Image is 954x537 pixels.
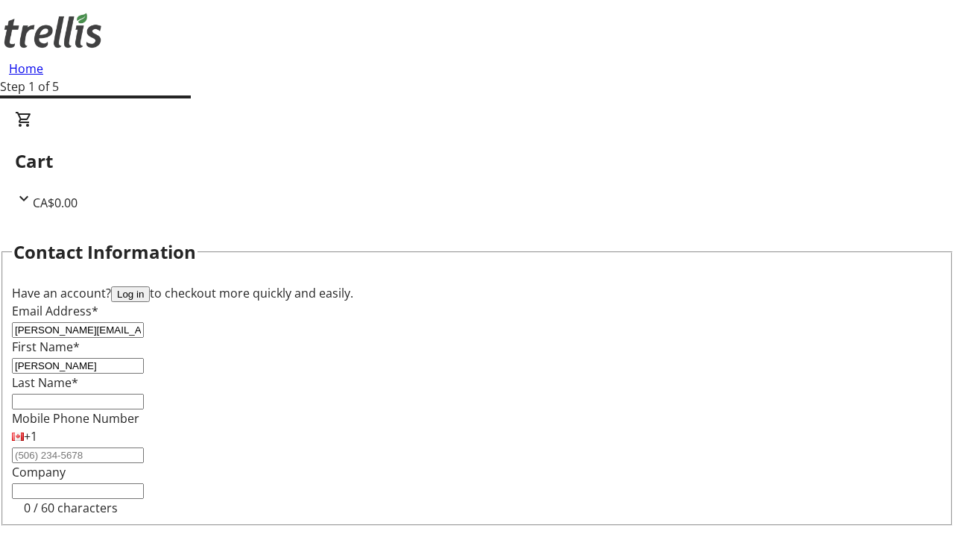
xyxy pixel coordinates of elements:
input: (506) 234-5678 [12,447,144,463]
label: Company [12,464,66,480]
label: Mobile Phone Number [12,410,139,427]
label: Last Name* [12,374,78,391]
tr-character-limit: 0 / 60 characters [24,500,118,516]
h2: Contact Information [13,239,196,266]
h2: Cart [15,148,939,175]
label: Email Address* [12,303,98,319]
button: Log in [111,286,150,302]
label: First Name* [12,339,80,355]
div: Have an account? to checkout more quickly and easily. [12,284,942,302]
span: CA$0.00 [33,195,78,211]
div: CartCA$0.00 [15,110,939,212]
